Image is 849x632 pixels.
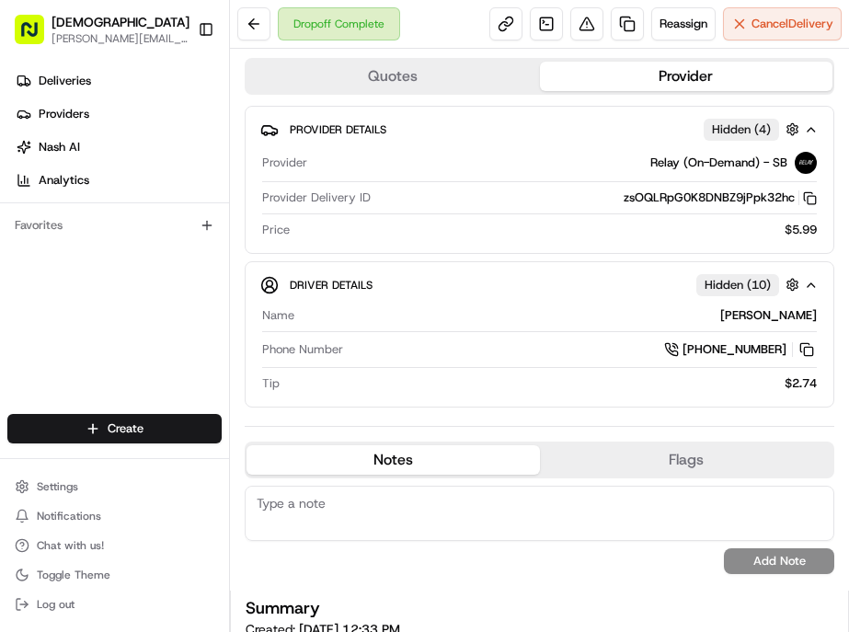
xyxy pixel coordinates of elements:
[7,503,222,529] button: Notifications
[7,99,229,129] a: Providers
[37,597,75,612] span: Log out
[290,278,373,293] span: Driver Details
[540,62,833,91] button: Provider
[624,190,817,206] button: zsOQLRpG0K8DNBZ9jPpk32hc
[540,445,833,475] button: Flags
[795,152,817,174] img: relay_logo_black.png
[260,114,819,144] button: Provider DetailsHidden (4)
[262,155,307,171] span: Provider
[262,222,290,238] span: Price
[751,16,833,32] span: Cancel Delivery
[108,420,143,437] span: Create
[723,7,842,40] button: CancelDelivery
[247,62,540,91] button: Quotes
[664,339,817,360] a: [PHONE_NUMBER]
[39,172,89,189] span: Analytics
[7,414,222,443] button: Create
[37,479,78,494] span: Settings
[7,7,190,52] button: [DEMOGRAPHIC_DATA][PERSON_NAME][EMAIL_ADDRESS][DOMAIN_NAME]
[785,222,817,238] span: $5.99
[39,106,89,122] span: Providers
[247,445,540,475] button: Notes
[7,132,229,162] a: Nash AI
[260,270,819,300] button: Driver DetailsHidden (10)
[37,568,110,582] span: Toggle Theme
[39,73,91,89] span: Deliveries
[37,509,101,523] span: Notifications
[7,474,222,500] button: Settings
[246,600,320,616] h3: Summary
[287,375,817,392] div: $2.74
[39,139,80,155] span: Nash AI
[290,122,386,137] span: Provider Details
[7,533,222,558] button: Chat with us!
[696,273,804,296] button: Hidden (10)
[262,190,371,206] span: Provider Delivery ID
[52,31,189,46] button: [PERSON_NAME][EMAIL_ADDRESS][DOMAIN_NAME]
[705,277,771,293] span: Hidden ( 10 )
[52,13,189,31] button: [DEMOGRAPHIC_DATA]
[302,307,817,324] div: [PERSON_NAME]
[7,166,229,195] a: Analytics
[37,538,104,553] span: Chat with us!
[7,592,222,617] button: Log out
[651,7,716,40] button: Reassign
[262,375,280,392] span: Tip
[683,341,786,358] span: [PHONE_NUMBER]
[262,307,294,324] span: Name
[7,562,222,588] button: Toggle Theme
[262,341,343,358] span: Phone Number
[704,118,804,141] button: Hidden (4)
[7,211,222,240] div: Favorites
[712,121,771,138] span: Hidden ( 4 )
[7,66,229,96] a: Deliveries
[660,16,707,32] span: Reassign
[650,155,787,171] span: Relay (On-Demand) - SB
